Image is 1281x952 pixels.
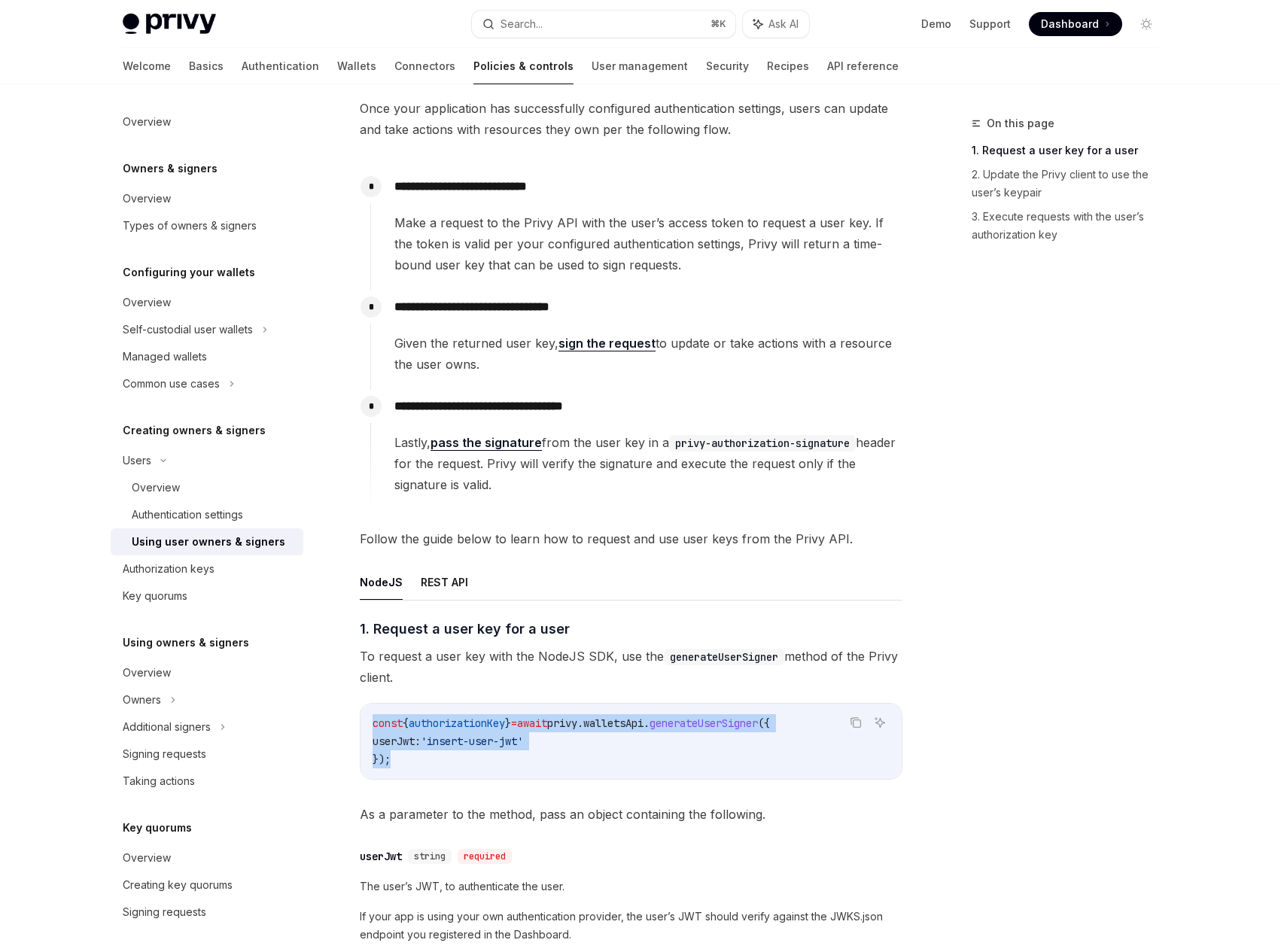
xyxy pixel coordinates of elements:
a: Managed wallets [111,343,303,370]
a: Authentication settings [111,501,303,528]
span: privy [547,716,577,730]
span: . [644,716,650,730]
button: Ask AI [870,713,890,732]
span: Ask AI [768,17,799,32]
a: 3. Execute requests with the user’s authorization key [972,205,1170,247]
div: Overview [123,849,171,867]
a: Wallets [337,48,376,84]
span: = [511,716,517,730]
div: Overview [123,294,171,312]
span: . [577,716,583,730]
button: Search...⌘K [472,11,735,38]
span: 'insert-user-jwt' [421,735,523,748]
img: light logo [123,14,216,35]
div: Managed wallets [123,348,207,366]
div: Overview [123,113,171,131]
a: API reference [827,48,899,84]
span: Follow the guide below to learn how to request and use user keys from the Privy API. [360,528,902,549]
span: const [373,716,403,730]
a: Taking actions [111,768,303,795]
h5: Owners & signers [123,160,218,178]
span: generateUserSigner [650,716,758,730]
a: Overview [111,108,303,135]
div: Self-custodial user wallets [123,321,253,339]
div: userJwt [360,849,402,864]
code: generateUserSigner [664,649,784,665]
div: Search... [501,15,543,33]
span: As a parameter to the method, pass an object containing the following. [360,804,902,825]
div: Using user owners & signers [132,533,285,551]
a: Overview [111,844,303,871]
span: Given the returned user key, to update or take actions with a resource the user owns. [394,333,902,375]
a: Overview [111,185,303,212]
span: ({ [758,716,770,730]
a: Overview [111,289,303,316]
a: Signing requests [111,741,303,768]
a: Policies & controls [473,48,574,84]
span: Dashboard [1041,17,1099,32]
div: Additional signers [123,718,211,736]
a: Welcome [123,48,171,84]
div: Key quorums [123,587,187,605]
button: REST API [421,564,468,600]
div: Overview [123,664,171,682]
a: 1. Request a user key for a user [972,138,1170,163]
span: The user’s JWT, to authenticate the user. [360,877,902,896]
span: ⌘ K [710,18,726,30]
div: Overview [123,190,171,208]
div: Taking actions [123,772,195,790]
a: Authentication [242,48,319,84]
span: Once your application has successfully configured authentication settings, users can update and t... [360,98,902,140]
span: userJwt: [373,735,421,748]
a: Support [969,17,1011,32]
span: authorizationKey [409,716,505,730]
span: string [414,850,446,862]
div: Owners [123,691,161,709]
div: Overview [132,479,180,497]
div: Authorization keys [123,560,215,578]
button: Copy the contents from the code block [846,713,866,732]
span: Lastly, from the user key in a header for the request. Privy will verify the signature and execut... [394,432,902,495]
div: Authentication settings [132,506,243,524]
a: Using user owners & signers [111,528,303,555]
h5: Using owners & signers [123,634,249,652]
button: NodeJS [360,564,403,600]
span: { [403,716,409,730]
a: Dashboard [1029,12,1122,36]
div: required [458,849,512,864]
span: 1. Request a user key for a user [360,619,570,639]
a: Key quorums [111,582,303,610]
div: Creating key quorums [123,876,233,894]
span: On this page [987,114,1054,132]
a: Types of owners & signers [111,212,303,239]
h5: Configuring your wallets [123,263,255,281]
div: Signing requests [123,745,206,763]
a: Overview [111,659,303,686]
span: If your app is using your own authentication provider, the user’s JWT should verify against the J... [360,908,902,944]
code: privy-authorization-signature [669,435,856,452]
span: } [505,716,511,730]
div: Common use cases [123,375,220,393]
span: }); [373,753,391,766]
a: Security [706,48,749,84]
a: Basics [189,48,224,84]
a: Demo [921,17,951,32]
h5: Key quorums [123,819,192,837]
a: Creating key quorums [111,871,303,899]
span: To request a user key with the NodeJS SDK, use the method of the Privy client. [360,646,902,688]
a: Overview [111,474,303,501]
div: Users [123,452,151,470]
a: Recipes [767,48,809,84]
div: Signing requests [123,903,206,921]
button: Ask AI [743,11,809,38]
a: sign the request [558,336,656,351]
a: User management [592,48,688,84]
a: Connectors [394,48,455,84]
span: await [517,716,547,730]
span: walletsApi [583,716,644,730]
span: Make a request to the Privy API with the user’s access token to request a user key. If the token ... [394,212,902,275]
a: Authorization keys [111,555,303,582]
a: 2. Update the Privy client to use the user’s keypair [972,163,1170,205]
a: pass the signature [431,435,542,451]
div: Types of owners & signers [123,217,257,235]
